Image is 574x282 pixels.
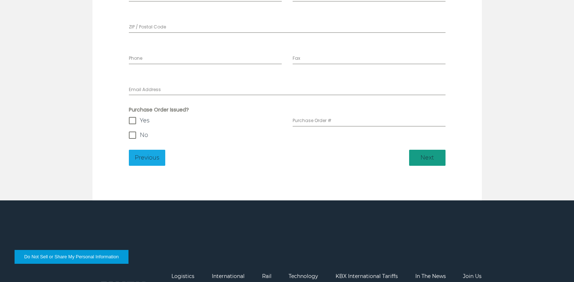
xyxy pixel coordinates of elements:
[171,273,194,279] a: Logistics
[129,132,282,139] label: No
[413,153,442,162] span: Next
[129,150,165,166] button: hiddenPrevious
[463,273,482,279] a: Join Us
[262,273,272,279] a: Rail
[129,117,282,124] label: Yes
[132,153,162,162] span: Previous
[415,273,446,279] a: In The News
[15,250,128,264] button: Do Not Sell or Share My Personal Information
[409,150,446,166] button: hiddenNext
[212,273,245,279] a: International
[129,106,282,113] span: Purchase Order Issued?
[289,273,318,279] a: Technology
[336,273,398,279] a: KBX International Tariffs
[140,132,148,139] span: No
[140,117,150,124] span: Yes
